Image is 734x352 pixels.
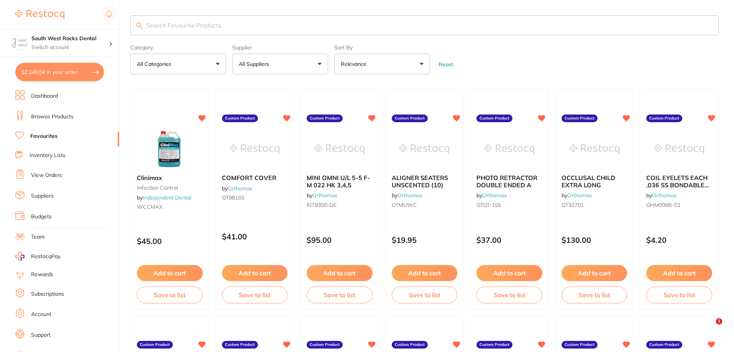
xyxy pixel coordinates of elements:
p: $19.95 [392,236,458,244]
p: All Categories [137,60,174,68]
span: ALIGNER SEATERS UNSCENTED (10) [392,174,448,188]
p: Relevance [341,60,369,68]
b: COIL EYELETS EACH .036 SS BONDABLE (10) [646,174,712,188]
span: PHOTO RETRACTOR DOUBLE ENDED A [476,174,537,188]
span: OT32701 [562,201,584,208]
button: Add to cart [137,265,203,281]
label: Custom Product [646,115,682,122]
a: Orthomax [482,192,507,199]
label: Custom Product [476,341,512,349]
span: RestocqPay [31,253,61,260]
a: Orthomax [228,185,252,192]
button: Add to cart [476,265,542,281]
a: Restocq Logo [15,6,64,23]
img: OCCLUSAL CHILD EXTRA LONG [570,130,619,168]
button: Save to list [392,287,458,303]
img: PHOTO RETRACTOR DOUBLE ENDED A [484,130,534,168]
span: by [137,194,191,201]
p: $45.00 [137,237,203,246]
b: MINI OMNI U/L 5-5 F-M 022 HK 3,4,5 [307,174,373,188]
iframe: Intercom live chat [700,318,719,337]
label: Custom Product [646,341,682,349]
label: Custom Product [562,341,598,349]
a: Suppliers [31,192,54,200]
label: Supplier [232,44,328,51]
img: ALIGNER SEATERS UNSCENTED (10) [399,130,449,168]
span: GHM006B-01 [646,201,680,208]
small: infection control [137,185,203,191]
p: Switch account [31,44,109,51]
label: Custom Product [222,341,258,349]
label: Sort By [334,44,430,51]
span: by [307,192,337,199]
span: by [562,192,592,199]
button: Save to list [562,287,627,303]
label: Custom Product [307,115,343,122]
span: OCCLUSAL CHILD EXTRA LONG [562,174,615,188]
p: All Suppliers [239,60,272,68]
label: Custom Product [562,115,598,122]
a: Budgets [31,213,52,221]
a: Orthomax [652,192,677,199]
span: WCCMAX [137,203,163,210]
label: Custom Product [392,115,428,122]
span: by [392,192,422,199]
button: Add to cart [646,265,712,281]
span: COIL EYELETS EACH .036 SS BONDABLE (10) [646,174,709,196]
button: Save to list [137,287,203,303]
button: Save to list [222,287,288,303]
b: COMFORT COVER [222,174,288,181]
label: Custom Product [307,341,343,349]
span: by [646,192,677,199]
a: View Orders [31,172,62,179]
button: Add to cart [307,265,373,281]
a: Account [31,311,51,318]
p: $41.00 [222,232,288,241]
a: Dashboard [31,92,58,100]
img: COMFORT COVER [230,130,279,168]
a: Team [31,233,44,241]
label: Custom Product [137,341,173,349]
button: Save to list [307,287,373,303]
b: PHOTO RETRACTOR DOUBLE ENDED A [476,174,542,188]
img: Clinimax [145,130,195,168]
a: Inventory Lists [30,152,66,159]
b: OCCLUSAL CHILD EXTRA LONG [562,174,627,188]
a: Subscriptions [31,290,64,298]
label: Custom Product [392,341,428,349]
a: Rewards [31,271,53,278]
a: Independent Dental [143,194,191,201]
a: RestocqPay [15,252,61,261]
img: Restocq Logo [15,10,64,19]
label: Category [130,44,226,51]
span: OTMUWC [392,201,417,208]
img: South West Rocks Dental [12,35,27,51]
a: Orthomax [312,192,337,199]
span: 1 [716,318,722,324]
button: Add to cart [562,265,627,281]
span: COMFORT COVER [222,174,276,182]
h4: South West Rocks Dental [31,35,109,43]
button: All Suppliers [232,54,328,74]
p: $95.00 [307,236,373,244]
button: Add to cart [392,265,458,281]
span: MINI OMNI U/L 5-5 F-M 022 HK 3,4,5 [307,174,370,188]
a: Browse Products [31,113,74,121]
p: $130.00 [562,236,627,244]
label: Custom Product [222,115,258,122]
label: Custom Product [476,115,512,122]
a: Orthomax [567,192,592,199]
img: MINI OMNI U/L 5-5 F-M 022 HK 3,4,5 [315,130,365,168]
img: COIL EYELETS EACH .036 SS BONDABLE (10) [654,130,704,168]
button: Save to list [646,287,712,303]
span: by [222,185,252,192]
p: $4.20 [646,236,712,244]
b: Clinimax [137,174,203,181]
button: Relevance [334,54,430,74]
button: Add to cart [222,265,288,281]
span: ОТ98165 [222,194,244,201]
button: All Categories [130,54,226,74]
button: Save to list [476,287,542,303]
span: Clinimax [137,174,162,182]
button: Reset [436,61,455,68]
